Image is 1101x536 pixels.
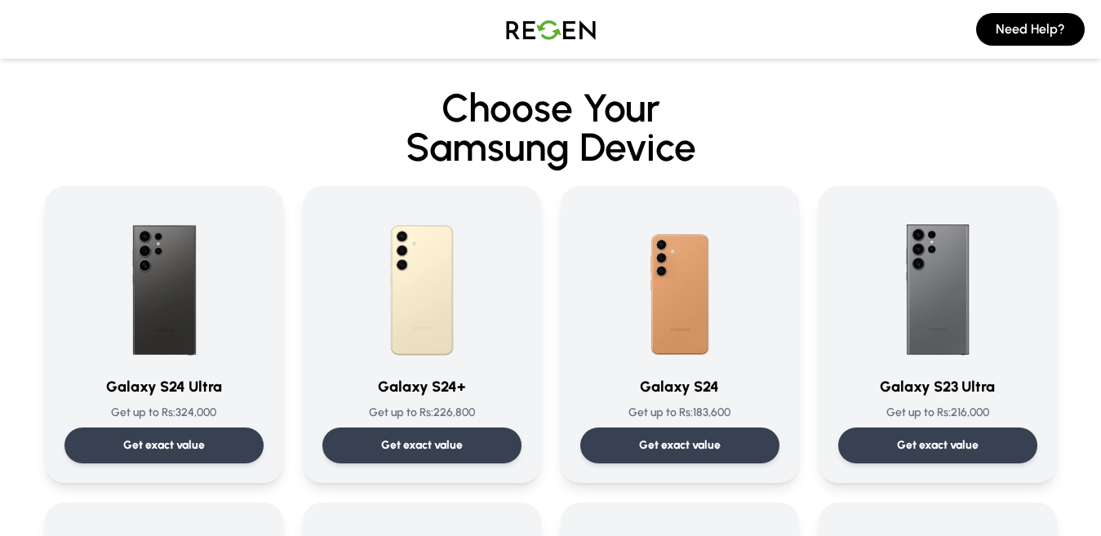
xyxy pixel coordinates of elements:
[344,206,500,362] img: Galaxy S24+
[838,375,1037,398] h3: Galaxy S23 Ultra
[639,437,721,454] p: Get exact value
[86,206,242,362] img: Galaxy S24 Ultra
[494,7,608,52] img: Logo
[442,84,660,131] span: Choose Your
[602,206,758,362] img: Galaxy S24
[580,405,779,421] p: Get up to Rs: 183,600
[838,405,1037,421] p: Get up to Rs: 216,000
[976,13,1085,46] button: Need Help?
[322,375,522,398] h3: Galaxy S24+
[64,405,264,421] p: Get up to Rs: 324,000
[322,405,522,421] p: Get up to Rs: 226,800
[897,437,979,454] p: Get exact value
[580,375,779,398] h3: Galaxy S24
[45,127,1057,166] span: Samsung Device
[64,375,264,398] h3: Galaxy S24 Ultra
[859,206,1016,362] img: Galaxy S23 Ultra
[123,437,205,454] p: Get exact value
[381,437,463,454] p: Get exact value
